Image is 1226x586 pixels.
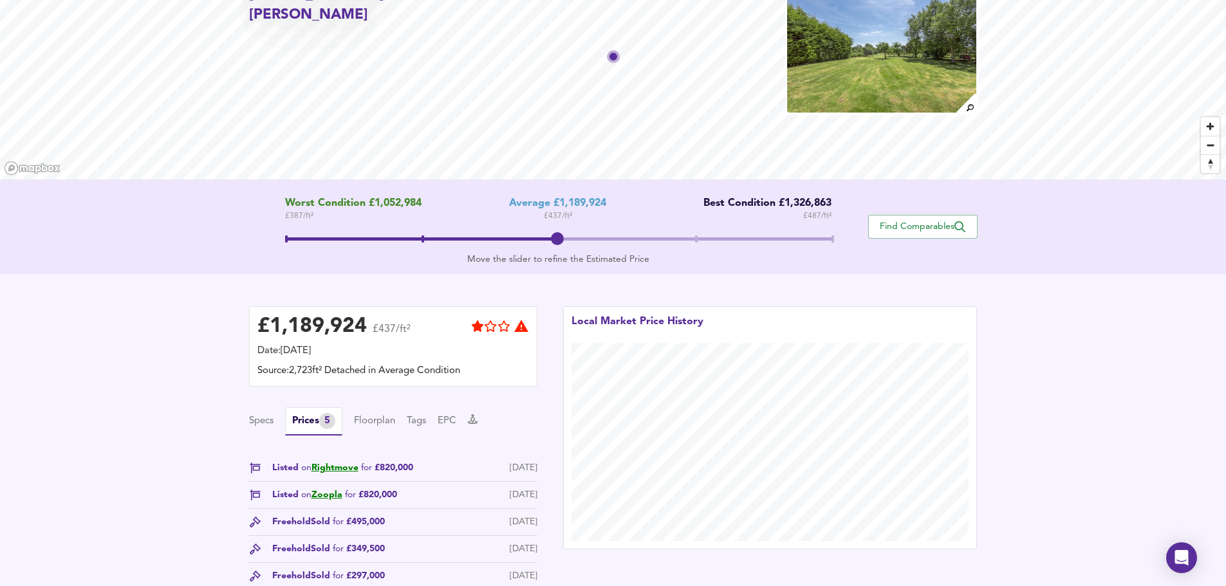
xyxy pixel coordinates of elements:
[1201,117,1220,136] button: Zoom in
[272,515,385,529] div: Freehold
[694,197,831,210] div: Best Condition £1,326,863
[257,364,529,378] div: Source: 2,723ft² Detached in Average Condition
[333,517,344,526] span: for
[285,253,831,266] div: Move the slider to refine the Estimated Price
[868,215,978,239] button: Find Comparables
[1201,136,1220,154] button: Zoom out
[4,161,60,176] a: Mapbox homepage
[272,569,385,583] div: Freehold
[249,414,274,428] button: Specs
[510,488,537,502] div: [DATE]
[510,515,537,529] div: [DATE]
[319,413,335,429] div: 5
[301,490,311,499] span: on
[272,461,413,475] span: Listed £820,000
[285,407,342,435] button: Prices5
[311,463,358,472] a: Rightmove
[285,210,422,223] span: £ 387 / ft²
[803,210,831,223] span: £ 487 / ft²
[311,542,385,556] span: Sold £349,500
[345,490,356,499] span: for
[1201,154,1220,173] button: Reset bearing to north
[301,463,311,472] span: on
[354,414,395,428] button: Floorplan
[272,488,397,502] span: Listed £820,000
[311,569,385,583] span: Sold £297,000
[1166,542,1197,573] div: Open Intercom Messenger
[311,490,342,499] a: Zoopla
[257,317,367,336] div: £ 1,189,924
[333,571,344,580] span: for
[544,210,572,223] span: £ 437 / ft²
[361,463,372,472] span: for
[407,414,426,428] button: Tags
[438,414,456,428] button: EPC
[311,515,385,529] span: Sold £495,000
[292,413,335,429] div: Prices
[1201,155,1220,173] span: Reset bearing to north
[373,324,411,343] span: £437/ft²
[257,344,529,358] div: Date: [DATE]
[272,542,385,556] div: Freehold
[955,92,978,114] img: search
[333,544,344,553] span: for
[571,315,703,343] div: Local Market Price History
[285,197,422,210] span: Worst Condition £1,052,984
[510,569,537,583] div: [DATE]
[510,542,537,556] div: [DATE]
[875,221,971,233] span: Find Comparables
[510,461,537,475] div: [DATE]
[509,197,606,210] div: Average £1,189,924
